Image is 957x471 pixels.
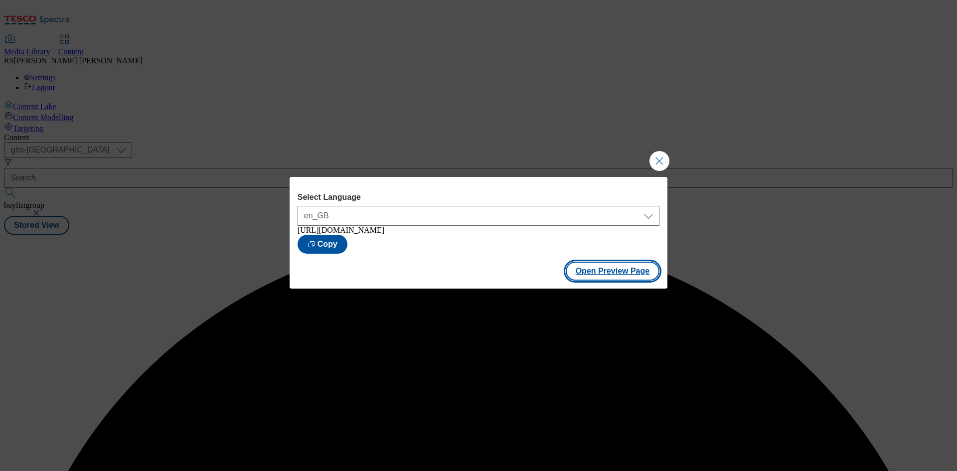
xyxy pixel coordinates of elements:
[298,235,347,254] button: Copy
[298,226,659,235] div: [URL][DOMAIN_NAME]
[649,151,669,171] button: Close Modal
[290,177,667,289] div: Modal
[298,193,659,202] label: Select Language
[566,262,660,281] button: Open Preview Page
